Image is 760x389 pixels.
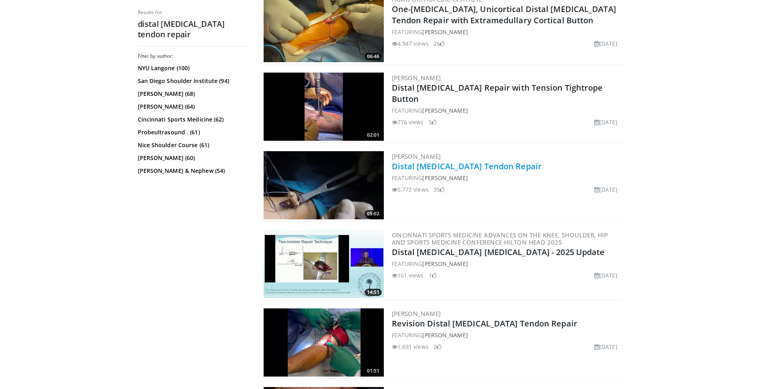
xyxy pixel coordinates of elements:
img: 6b0fd8a9-231e-4c22-ad18-a817b40fa229.300x170_q85_crop-smart_upscale.jpg [264,73,384,141]
li: 5 [429,118,437,126]
a: Distal [MEDICAL_DATA] Tendon Repair [392,161,542,172]
a: 01:51 [264,308,384,377]
a: Revision Distal [MEDICAL_DATA] Tendon Repair [392,318,577,329]
div: FEATURING [392,331,621,339]
span: 06:46 [365,53,382,60]
div: FEATURING [392,259,621,268]
li: 1 [429,271,437,280]
li: 2 [433,342,441,351]
span: 14:51 [365,289,382,296]
a: NYU Langone (100) [138,64,248,72]
li: [DATE] [594,271,618,280]
div: FEATURING [392,28,621,36]
a: [PERSON_NAME] [392,310,441,318]
a: Distal [MEDICAL_DATA] [MEDICAL_DATA] - 2025 Update [392,247,605,257]
li: 776 views [392,118,424,126]
a: 02:01 [264,73,384,141]
li: 5,772 views [392,185,429,194]
a: [PERSON_NAME] [422,28,468,36]
img: b116c209-6dbb-4118-b0fd-2a663c176b83.300x170_q85_crop-smart_upscale.jpg [264,151,384,219]
a: [PERSON_NAME] (68) [138,90,248,98]
a: [PERSON_NAME] [392,152,441,160]
img: e4e5585e-42b7-4343-97e6-f9b7a4995c06.300x170_q85_crop-smart_upscale.jpg [264,308,384,377]
a: [PERSON_NAME] (60) [138,154,248,162]
a: [PERSON_NAME] [392,74,441,82]
li: 161 views [392,271,424,280]
p: Results for: [138,9,250,16]
a: Cincinnati Sports Medicine (62) [138,115,248,124]
a: Nice Shoulder Course (61) [138,141,248,149]
div: FEATURING [392,106,621,115]
a: [PERSON_NAME] [422,260,468,267]
a: One-[MEDICAL_DATA], Unicortical Distal [MEDICAL_DATA] Tendon Repair with Extramedullary Cortical ... [392,4,616,26]
h3: Filter by author: [138,53,250,59]
a: Probeultrasound . (61) [138,128,248,136]
li: 26 [433,39,445,48]
li: [DATE] [594,185,618,194]
li: [DATE] [594,342,618,351]
a: [PERSON_NAME] & Nephew (54) [138,167,248,175]
li: 35 [433,185,445,194]
img: fd2beb30-71c4-4fc2-9648-13680414147d.300x170_q85_crop-smart_upscale.jpg [264,230,384,298]
a: [PERSON_NAME] [422,107,468,114]
div: FEATURING [392,174,621,182]
span: 02:01 [365,132,382,139]
span: 05:02 [365,210,382,217]
li: 1,691 views [392,342,429,351]
a: [PERSON_NAME] [422,331,468,339]
li: [DATE] [594,118,618,126]
a: Cincinnati Sports Medicine Advances on the Knee, Shoulder, Hip and Sports Medicine Conference Hil... [392,231,608,246]
a: [PERSON_NAME] (64) [138,103,248,111]
a: 14:51 [264,230,384,298]
span: 01:51 [365,367,382,375]
a: San Diego Shoulder Institute (94) [138,77,248,85]
h2: distal [MEDICAL_DATA] tendon repair [138,19,250,40]
li: [DATE] [594,39,618,48]
a: Distal [MEDICAL_DATA] Repair with Tension Tightrope Button [392,82,603,104]
a: [PERSON_NAME] [422,174,468,182]
a: 05:02 [264,151,384,219]
li: 4,947 views [392,39,429,48]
